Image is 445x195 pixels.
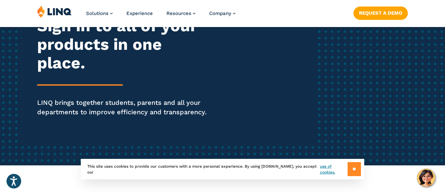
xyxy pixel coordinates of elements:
a: Company [209,10,236,16]
div: This site uses cookies to provide our customers with a more personal experience. By using [DOMAIN... [81,159,364,179]
nav: Button Navigation [353,5,408,20]
button: Hello, have a question? Let’s chat. [417,169,435,187]
img: LINQ | K‑12 Software [37,5,72,18]
a: Request a Demo [353,7,408,20]
h2: Sign in to all of your products in one place. [37,17,208,72]
a: Experience [126,10,153,16]
span: Solutions [86,10,108,16]
a: Solutions [86,10,113,16]
a: Resources [166,10,195,16]
a: use of cookies. [320,163,348,175]
p: LINQ brings together students, parents and all your departments to improve efficiency and transpa... [37,98,208,117]
span: Resources [166,10,191,16]
nav: Primary Navigation [86,5,236,27]
span: Company [209,10,231,16]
